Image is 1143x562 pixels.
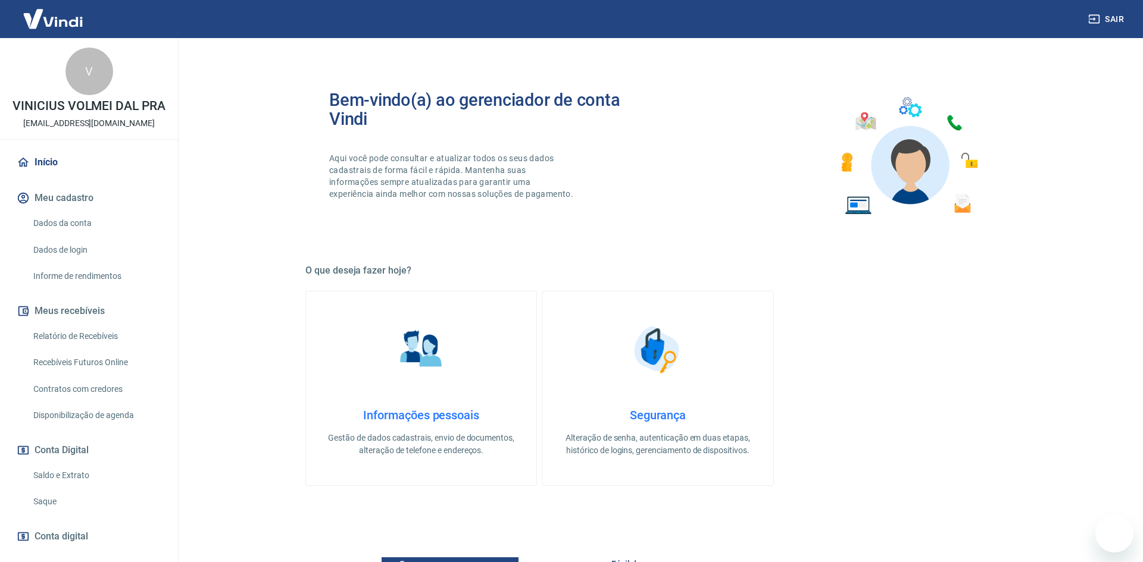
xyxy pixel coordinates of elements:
a: Informações pessoaisInformações pessoaisGestão de dados cadastrais, envio de documentos, alteraçã... [305,291,537,486]
img: Informações pessoais [392,320,451,379]
a: Relatório de Recebíveis [29,324,164,348]
a: Início [14,149,164,175]
a: Recebíveis Futuros Online [29,350,164,375]
h5: O que deseja fazer hoje? [305,265,1010,277]
a: Saldo e Extrato [29,463,164,488]
span: Conta digital [35,528,88,545]
a: Contratos com credores [29,377,164,401]
button: Conta Digital [14,437,164,463]
img: Segurança [628,320,688,379]
a: Dados de login [29,238,164,262]
a: Informe de rendimentos [29,264,164,288]
p: [EMAIL_ADDRESS][DOMAIN_NAME] [23,117,155,130]
h2: Bem-vindo(a) ao gerenciador de conta Vindi [329,90,658,128]
p: Gestão de dados cadastrais, envio de documentos, alteração de telefone e endereços. [325,432,517,457]
button: Meu cadastro [14,185,164,211]
h4: Segurança [561,408,754,422]
p: VINICIUS VOLMEI DAL PRA [13,100,165,112]
img: Vindi [14,1,92,37]
a: Saque [29,489,164,514]
button: Meus recebíveis [14,298,164,324]
a: SegurançaSegurançaAlteração de senha, autenticação em duas etapas, histórico de logins, gerenciam... [542,291,773,486]
div: V [65,48,113,95]
p: Aqui você pode consultar e atualizar todos os seus dados cadastrais de forma fácil e rápida. Mant... [329,152,576,200]
a: Dados da conta [29,211,164,236]
button: Sair [1086,8,1129,30]
img: Imagem de um avatar masculino com diversos icones exemplificando as funcionalidades do gerenciado... [830,90,986,222]
iframe: Botão para abrir a janela de mensagens [1095,514,1133,552]
h4: Informações pessoais [325,408,517,422]
a: Disponibilização de agenda [29,403,164,428]
p: Alteração de senha, autenticação em duas etapas, histórico de logins, gerenciamento de dispositivos. [561,432,754,457]
a: Conta digital [14,523,164,550]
